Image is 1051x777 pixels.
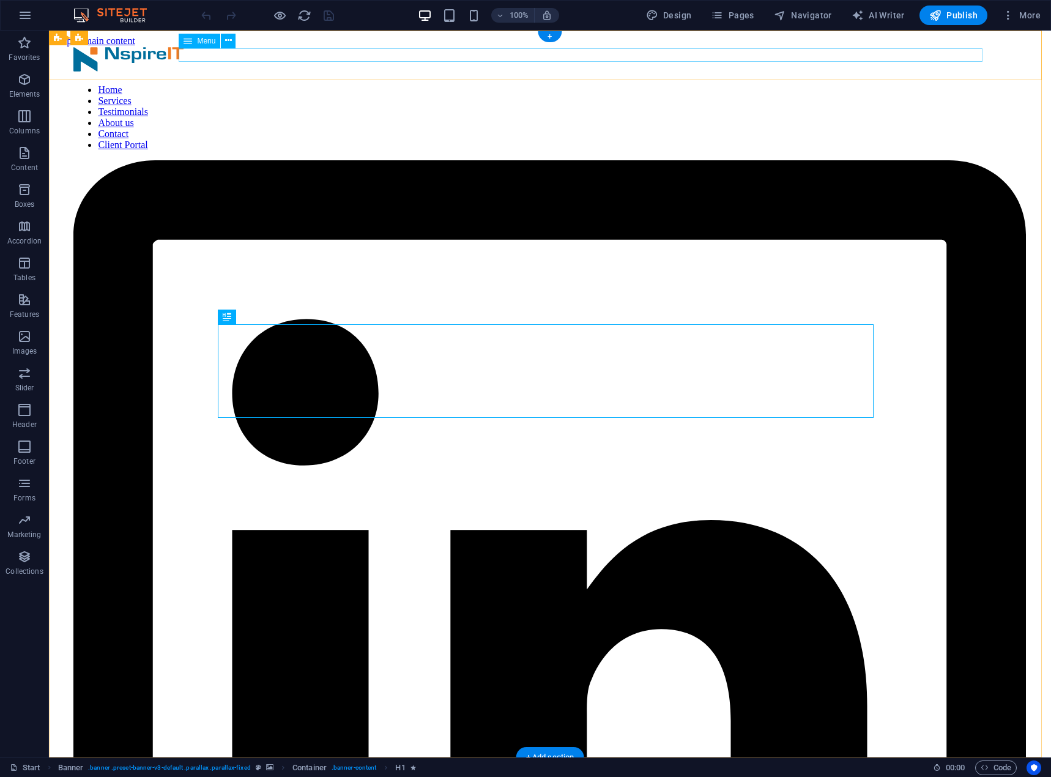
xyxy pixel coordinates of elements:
[332,760,376,775] span: . banner-content
[981,760,1011,775] span: Code
[641,6,697,25] div: Design (Ctrl+Alt+Y)
[272,8,287,23] button: Click here to leave preview mode and continue editing
[10,310,39,319] p: Features
[933,760,965,775] h6: Session time
[9,53,40,62] p: Favorites
[1002,9,1041,21] span: More
[919,6,987,25] button: Publish
[7,236,42,246] p: Accordion
[7,530,41,540] p: Marketing
[769,6,837,25] button: Navigator
[266,764,273,771] i: This element contains a background
[12,420,37,429] p: Header
[410,764,416,771] i: Element contains an animation
[88,760,250,775] span: . banner .preset-banner-v3-default .parallax .parallax-fixed
[975,760,1017,775] button: Code
[395,760,405,775] span: Click to select. Double-click to edit
[197,37,215,45] span: Menu
[541,10,552,21] i: On resize automatically adjust zoom level to fit chosen device.
[641,6,697,25] button: Design
[6,567,43,576] p: Collections
[706,6,759,25] button: Pages
[10,760,40,775] a: Click to cancel selection. Double-click to open Pages
[516,747,584,768] div: + Add section
[13,493,35,503] p: Forms
[5,5,86,15] a: Skip to main content
[297,8,311,23] button: reload
[510,8,529,23] h6: 100%
[646,9,692,21] span: Design
[997,6,1045,25] button: More
[292,760,327,775] span: Click to select. Double-click to edit
[58,760,84,775] span: Click to select. Double-click to edit
[9,89,40,99] p: Elements
[58,760,416,775] nav: breadcrumb
[946,760,965,775] span: 00 00
[954,763,956,772] span: :
[297,9,311,23] i: Reload page
[15,199,35,209] p: Boxes
[491,8,535,23] button: 100%
[852,9,905,21] span: AI Writer
[11,163,38,173] p: Content
[13,273,35,283] p: Tables
[929,9,978,21] span: Publish
[9,126,40,136] p: Columns
[711,9,754,21] span: Pages
[256,764,261,771] i: This element is a customizable preset
[12,346,37,356] p: Images
[15,383,34,393] p: Slider
[774,9,832,21] span: Navigator
[70,8,162,23] img: Editor Logo
[13,456,35,466] p: Footer
[847,6,910,25] button: AI Writer
[1027,760,1041,775] button: Usercentrics
[538,31,562,42] div: +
